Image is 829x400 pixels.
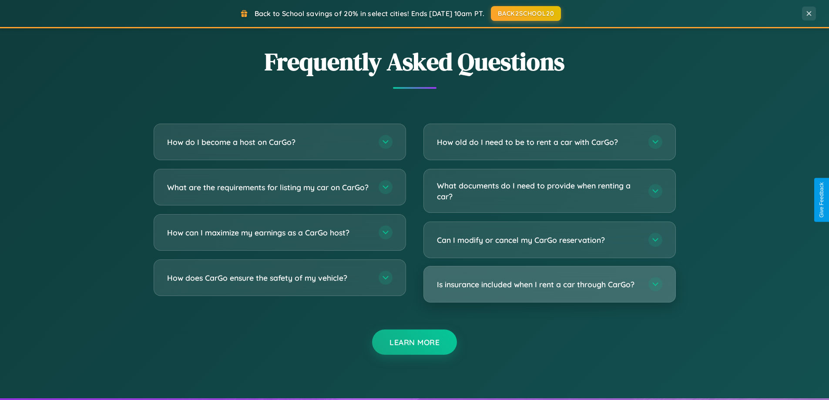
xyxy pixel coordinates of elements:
[491,6,561,21] button: BACK2SCHOOL20
[167,182,370,193] h3: What are the requirements for listing my car on CarGo?
[255,9,484,18] span: Back to School savings of 20% in select cities! Ends [DATE] 10am PT.
[437,180,640,202] h3: What documents do I need to provide when renting a car?
[819,182,825,218] div: Give Feedback
[437,137,640,148] h3: How old do I need to be to rent a car with CarGo?
[167,137,370,148] h3: How do I become a host on CarGo?
[437,279,640,290] h3: Is insurance included when I rent a car through CarGo?
[154,45,676,78] h2: Frequently Asked Questions
[372,329,457,355] button: Learn More
[167,272,370,283] h3: How does CarGo ensure the safety of my vehicle?
[167,227,370,238] h3: How can I maximize my earnings as a CarGo host?
[437,235,640,245] h3: Can I modify or cancel my CarGo reservation?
